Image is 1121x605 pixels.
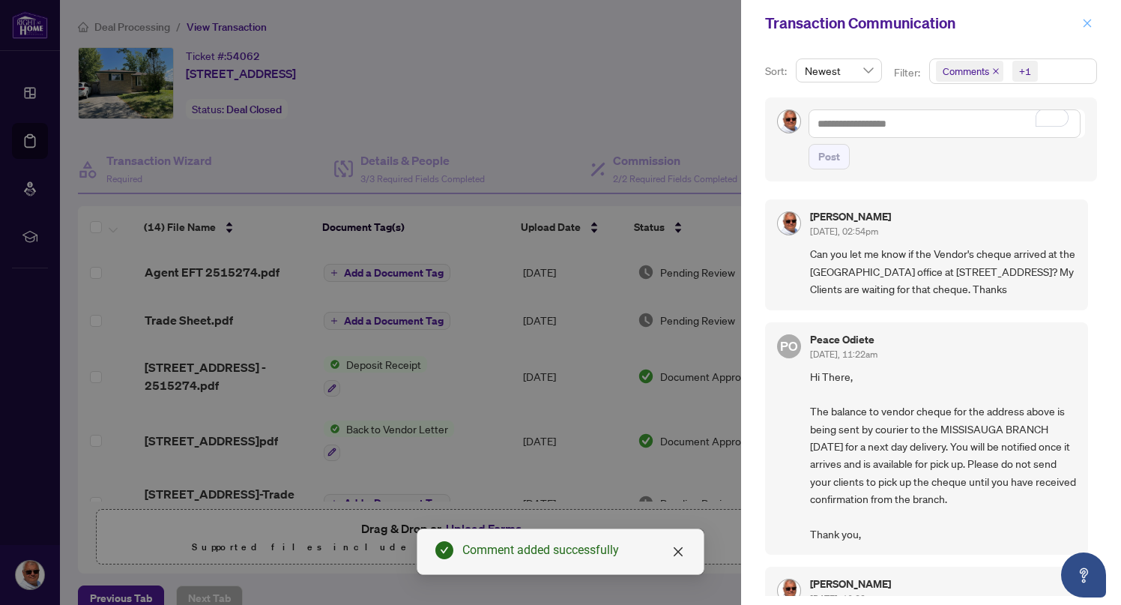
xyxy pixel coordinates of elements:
[1061,553,1106,598] button: Open asap
[810,226,878,237] span: [DATE], 02:54pm
[1082,18,1093,28] span: close
[810,349,877,360] span: [DATE], 11:22am
[672,546,684,558] span: close
[810,368,1076,544] span: Hi There, The balance to vendor cheque for the address above is being sent by courier to the MISS...
[810,579,891,589] h5: [PERSON_NAME]
[805,59,873,82] span: Newest
[1019,64,1031,79] div: +1
[936,61,1003,82] span: Comments
[778,580,800,602] img: Profile Icon
[670,544,686,560] a: Close
[810,334,877,345] h5: Peace Odiete
[810,245,1076,298] span: Can you let me know if the Vendor's cheque arrived at the [GEOGRAPHIC_DATA] office at [STREET_ADD...
[765,63,790,79] p: Sort:
[435,541,453,559] span: check-circle
[462,541,686,559] div: Comment added successfully
[778,110,800,133] img: Profile Icon
[809,109,1081,138] textarea: To enrich screen reader interactions, please activate Accessibility in Grammarly extension settings
[780,336,797,356] span: PO
[943,64,989,79] span: Comments
[778,212,800,235] img: Profile Icon
[894,64,922,81] p: Filter:
[810,593,877,604] span: [DATE], 10:29am
[809,144,850,169] button: Post
[992,67,1000,75] span: close
[810,211,891,222] h5: [PERSON_NAME]
[765,12,1078,34] div: Transaction Communication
